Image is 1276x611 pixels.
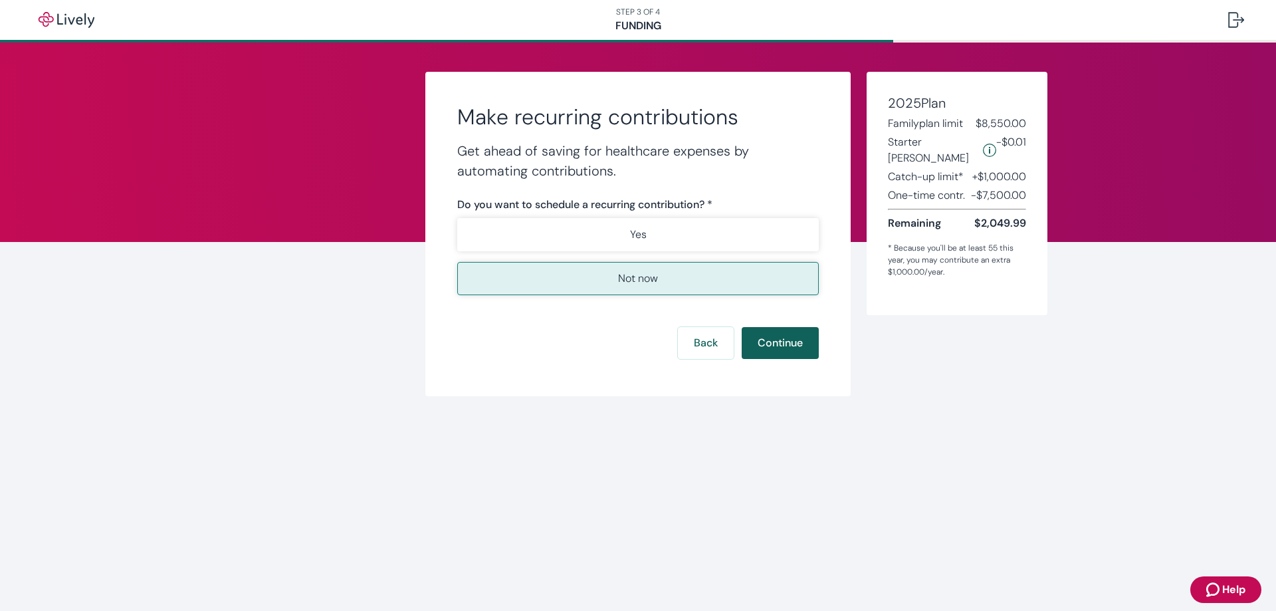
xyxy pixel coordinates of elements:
[457,218,819,251] button: Yes
[1206,582,1222,598] svg: Zendesk support icon
[29,12,104,28] img: Lively
[983,134,996,166] button: Lively will contribute $0.01 to establish your account
[678,327,734,359] button: Back
[457,262,819,295] button: Not now
[742,327,819,359] button: Continue
[976,116,1026,132] span: $8,550.00
[888,242,1026,278] div: * Because you'll be at least 55 this year, you may contribute an extra $1,000.00 /year.
[888,93,1026,113] h4: 2025 Plan
[888,134,978,166] span: Starter [PERSON_NAME]
[1218,4,1255,36] button: Log out
[996,134,1026,166] span: -$0.01
[983,144,996,157] svg: Starter penny details
[972,169,1026,185] span: + $1,000.00
[618,271,658,287] p: Not now
[888,169,964,185] span: Catch-up limit*
[888,116,963,132] span: Family plan limit
[1190,576,1261,603] button: Zendesk support iconHelp
[630,227,647,243] p: Yes
[971,187,1026,203] span: - $7,500.00
[1222,582,1245,598] span: Help
[888,187,965,203] span: One-time contr.
[888,215,941,231] span: Remaining
[457,197,712,213] label: Do you want to schedule a recurring contribution? *
[974,215,1026,231] span: $2,049.99
[457,104,819,130] h2: Make recurring contributions
[457,141,819,181] h4: Get ahead of saving for healthcare expenses by automating contributions.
